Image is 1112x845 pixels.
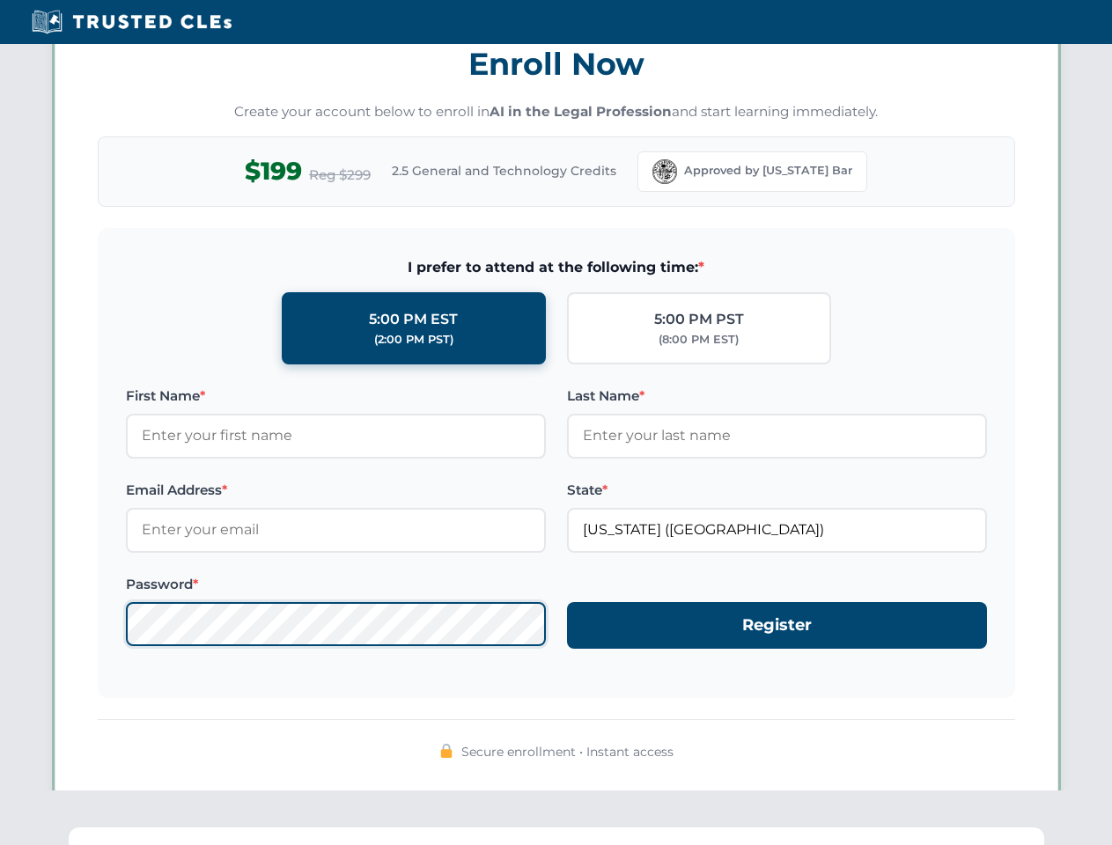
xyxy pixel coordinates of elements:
[392,161,616,180] span: 2.5 General and Technology Credits
[461,742,674,761] span: Secure enrollment • Instant access
[126,414,546,458] input: Enter your first name
[374,331,453,349] div: (2:00 PM PST)
[567,602,987,649] button: Register
[126,386,546,407] label: First Name
[309,165,371,186] span: Reg $299
[652,159,677,184] img: Florida Bar
[369,308,458,331] div: 5:00 PM EST
[26,9,237,35] img: Trusted CLEs
[490,103,672,120] strong: AI in the Legal Profession
[567,414,987,458] input: Enter your last name
[567,386,987,407] label: Last Name
[126,256,987,279] span: I prefer to attend at the following time:
[126,574,546,595] label: Password
[567,508,987,552] input: Florida (FL)
[98,102,1015,122] p: Create your account below to enroll in and start learning immediately.
[684,162,852,180] span: Approved by [US_STATE] Bar
[659,331,739,349] div: (8:00 PM EST)
[98,36,1015,92] h3: Enroll Now
[126,480,546,501] label: Email Address
[654,308,744,331] div: 5:00 PM PST
[567,480,987,501] label: State
[126,508,546,552] input: Enter your email
[439,744,453,758] img: 🔒
[245,151,302,191] span: $199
